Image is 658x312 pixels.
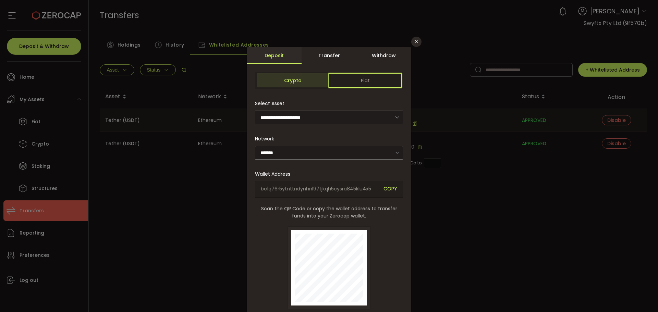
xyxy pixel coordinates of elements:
div: Deposit [247,47,302,64]
label: Network [255,135,278,142]
span: bc1q76r5ytnttndynhnl97tjkqh5cysra845klu4x5 [261,185,378,193]
span: Fiat [329,74,401,87]
label: Wallet Address [255,171,294,177]
span: COPY [383,185,397,193]
label: Select Asset [255,100,289,107]
div: Transfer [302,47,356,64]
span: Scan the QR Code or copy the wallet address to transfer funds into your Zerocap wallet. [255,205,403,220]
button: Close [411,37,422,47]
iframe: Chat Widget [624,279,658,312]
div: Withdraw [356,47,411,64]
span: Crypto [257,74,329,87]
